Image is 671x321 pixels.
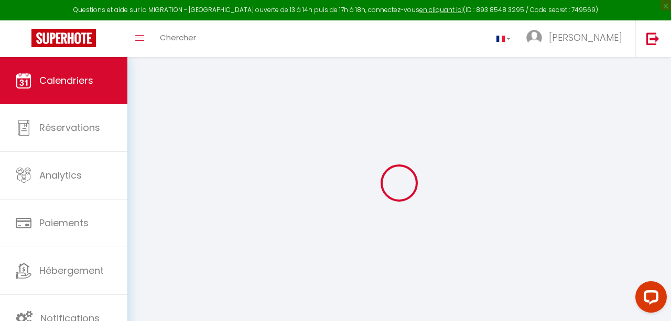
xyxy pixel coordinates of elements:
[160,32,196,43] span: Chercher
[39,121,100,134] span: Réservations
[39,216,89,229] span: Paiements
[627,277,671,321] iframe: LiveChat chat widget
[526,30,542,46] img: ...
[419,5,463,14] a: en cliquant ici
[646,32,659,45] img: logout
[39,264,104,277] span: Hébergement
[518,20,635,57] a: ... [PERSON_NAME]
[39,74,93,87] span: Calendriers
[152,20,204,57] a: Chercher
[549,31,622,44] span: [PERSON_NAME]
[31,29,96,47] img: Super Booking
[39,169,82,182] span: Analytics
